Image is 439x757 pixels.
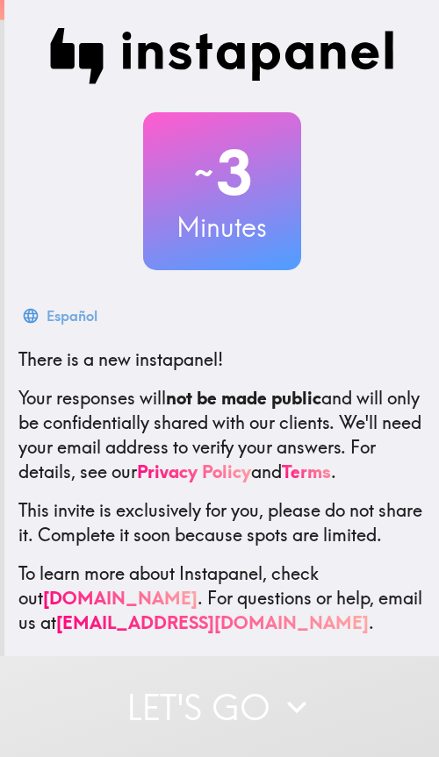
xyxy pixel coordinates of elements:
h2: 3 [143,137,301,209]
a: [EMAIL_ADDRESS][DOMAIN_NAME] [56,611,369,633]
p: Your responses will and will only be confidentially shared with our clients. We'll need your emai... [18,386,425,484]
a: [DOMAIN_NAME] [43,587,198,609]
button: Español [18,298,104,333]
div: Español [47,304,97,328]
a: Privacy Policy [137,461,251,482]
p: This invite is exclusively for you, please do not share it. Complete it soon because spots are li... [18,498,425,547]
span: ~ [191,146,216,199]
p: To learn more about Instapanel, check out . For questions or help, email us at . [18,561,425,635]
h3: Minutes [143,209,301,246]
span: There is a new instapanel! [18,348,223,370]
b: not be made public [166,387,321,409]
a: Terms [282,461,331,482]
img: Instapanel [50,28,394,84]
